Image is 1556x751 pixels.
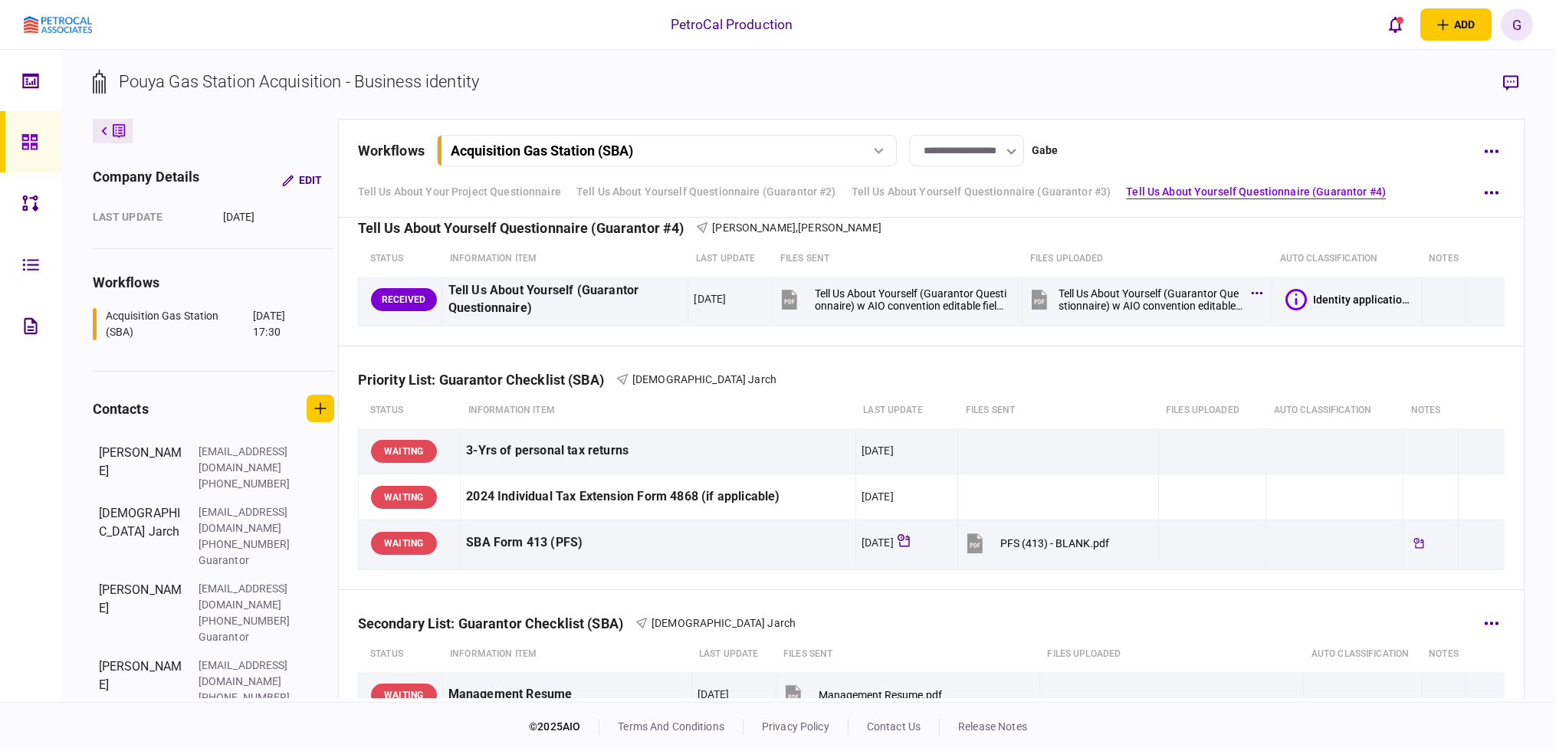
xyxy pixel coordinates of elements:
span: [PERSON_NAME] [712,221,796,234]
div: Guarantor [199,629,298,645]
div: WAITING [371,440,437,463]
th: Files uploaded [1023,241,1272,277]
div: Guarantor [199,553,298,569]
a: terms and conditions [618,720,724,733]
div: Management Resume [448,677,686,712]
div: SBA Form 413 (PFS) [466,526,850,560]
div: © 2025 AIO [529,719,599,735]
th: Files uploaded [1039,637,1303,672]
th: Files uploaded [1158,393,1266,428]
div: [EMAIL_ADDRESS][DOMAIN_NAME] [199,658,298,690]
div: [DATE] [223,209,334,225]
button: G [1501,8,1533,41]
th: files sent [773,241,1023,277]
button: PFS (413) - BLANK.pdf [963,526,1109,560]
div: [DATE] [698,687,730,702]
span: [DEMOGRAPHIC_DATA] Jarch [652,617,796,629]
a: privacy policy [762,720,829,733]
a: Acquisition Gas Station (SBA)[DATE] 17:30 [93,308,315,340]
div: Tell Us About Yourself Questionnaire (Guarantor #4) [358,220,697,236]
button: Edit [270,166,334,194]
div: 3-Yrs of personal tax returns [466,434,850,468]
div: company details [93,166,200,194]
a: release notes [958,720,1027,733]
div: Tickler available [1409,533,1429,553]
div: [PHONE_NUMBER] [199,613,298,629]
div: [EMAIL_ADDRESS][DOMAIN_NAME] [199,581,298,613]
div: WAITING [371,486,437,509]
div: [DEMOGRAPHIC_DATA] Jarch [99,504,183,569]
th: files sent [776,637,1039,672]
a: Tell Us About Your Project Questionnaire [358,184,561,200]
div: Identity application form [1313,294,1416,306]
span: [DEMOGRAPHIC_DATA] Jarch [632,373,776,385]
div: [EMAIL_ADDRESS][DOMAIN_NAME] [199,444,298,476]
th: notes [1421,241,1466,277]
div: RECEIVED [371,288,437,311]
th: auto classification [1266,393,1403,428]
th: files sent [958,393,1158,428]
a: Tell Us About Yourself Questionnaire (Guarantor #2) [576,184,836,200]
th: notes [1421,637,1466,672]
button: Identity application form [1285,289,1416,310]
div: Tell Us About Yourself (Guarantor Questionnaire) w AIO convention editable field names.pdf [1059,287,1243,312]
div: [PERSON_NAME] [99,581,183,645]
th: auto classification [1272,241,1422,277]
div: Tell Us About Yourself (Guarantor Questionnaire) w AIO convention editable field names.pdf [815,287,1009,312]
div: [PHONE_NUMBER] [199,476,298,492]
th: status [358,241,442,277]
a: Tell Us About Yourself Questionnaire (Guarantor #3) [852,184,1111,200]
img: client company logo [24,16,92,34]
th: last update [855,393,958,428]
div: 2024 Individual Tax Extension Form 4868 (if applicable) [466,480,850,514]
button: Acquisition Gas Station (SBA) [437,135,897,166]
div: contacts [93,398,149,419]
th: Information item [442,241,688,277]
div: workflows [358,140,425,161]
div: Acquisition Gas Station (SBA) [106,308,250,340]
div: last update [93,209,208,225]
div: [PERSON_NAME] [99,658,183,722]
th: auto classification [1304,637,1421,672]
div: WAITING [371,684,437,707]
div: [PERSON_NAME] [99,444,183,492]
div: [DATE] 17:30 [253,308,314,340]
a: Tell Us About Yourself Questionnaire (Guarantor #4) [1126,184,1386,200]
th: Information item [442,637,691,672]
div: WAITING [371,532,437,555]
div: Management Resume.pdf [819,689,942,701]
button: open notifications list [1379,8,1411,41]
span: , [796,221,798,234]
th: status [358,393,461,428]
th: last update [688,241,773,277]
th: last update [691,637,776,672]
div: [DATE] [862,443,894,458]
div: Acquisition Gas Station (SBA) [451,143,633,159]
div: [DATE] [862,535,894,550]
div: Priority List: Guarantor Checklist (SBA) [358,372,616,388]
div: Secondary List: Guarantor Checklist (SBA) [358,615,635,631]
div: [PHONE_NUMBER] [199,690,298,706]
th: status [358,637,442,672]
div: Gabe [1032,143,1059,159]
div: PFS (413) - BLANK.pdf [1000,537,1109,549]
div: Pouya Gas Station Acquisition - Business identity [119,69,479,94]
div: [EMAIL_ADDRESS][DOMAIN_NAME] [199,504,298,536]
div: [PHONE_NUMBER] [199,536,298,553]
div: PetroCal Production [671,15,793,34]
th: notes [1403,393,1458,428]
button: Tell Us About Yourself (Guarantor Questionnaire) w AIO convention editable field names.pdf [1028,282,1259,316]
div: [DATE] [694,291,726,307]
div: Tell Us About Yourself (Guarantor Questionnaire) [448,282,683,317]
div: [DATE] [862,489,894,504]
button: open adding identity options [1420,8,1492,41]
a: contact us [867,720,921,733]
button: Management Resume.pdf [782,677,942,712]
span: [PERSON_NAME] [798,221,881,234]
th: Information item [461,393,856,428]
div: workflows [93,272,334,293]
button: Tell Us About Yourself (Guarantor Questionnaire) w AIO convention editable field names.pdf [778,282,1009,316]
